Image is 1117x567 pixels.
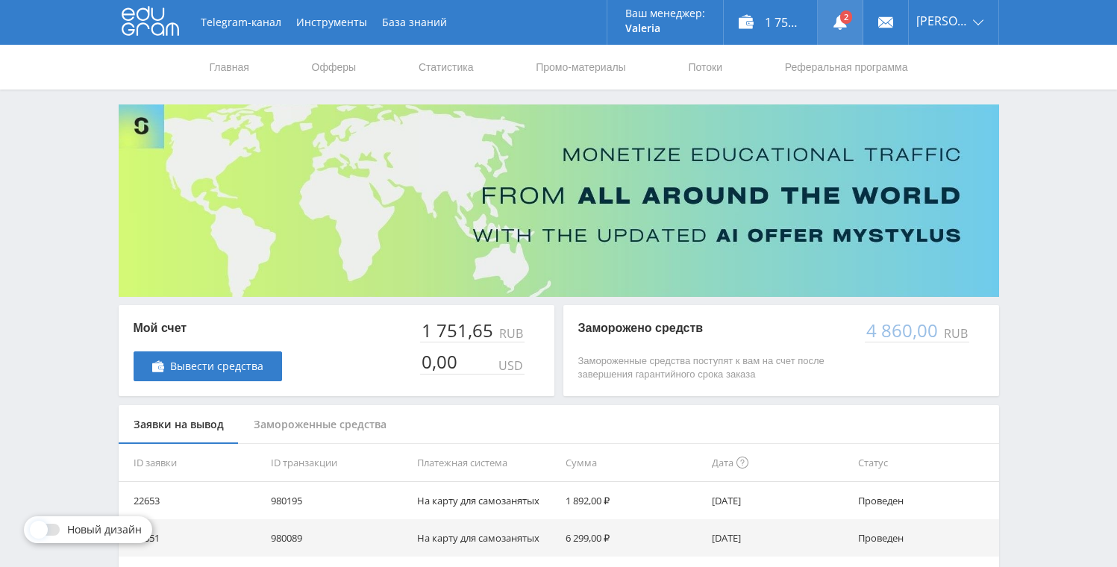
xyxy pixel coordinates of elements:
a: Статистика [417,45,475,90]
img: Banner [119,104,999,297]
p: Ваш менеджер: [625,7,705,19]
th: Платежная система [411,444,560,482]
a: Реферальная программа [783,45,910,90]
td: [DATE] [706,482,852,519]
a: Главная [208,45,251,90]
p: Мой счет [134,320,282,336]
span: [PERSON_NAME] [916,15,969,27]
td: 22651 [119,519,265,557]
a: Промо-материалы [534,45,627,90]
span: Новый дизайн [67,524,142,536]
div: 0,00 [420,351,460,372]
p: Заморожено средств [578,320,850,336]
td: [DATE] [706,519,852,557]
th: ID транзакции [265,444,411,482]
div: Заявки на вывод [119,405,239,445]
td: 980195 [265,482,411,519]
div: RUB [941,327,969,340]
td: 980089 [265,519,411,557]
div: 1 751,65 [420,320,496,341]
a: Офферы [310,45,358,90]
th: Дата [706,444,852,482]
td: 22653 [119,482,265,519]
th: Статус [852,444,998,482]
th: ID заявки [119,444,265,482]
p: Valeria [625,22,705,34]
span: Вывести средства [170,360,263,372]
td: Проведен [852,519,998,557]
th: Сумма [560,444,706,482]
p: Замороженные средства поступят к вам на счет после завершения гарантийного срока заказа [578,354,850,381]
div: Замороженные средства [239,405,401,445]
td: 6 299,00 ₽ [560,519,706,557]
td: На карту для самозанятых [411,519,560,557]
div: USD [495,359,525,372]
td: 1 892,00 ₽ [560,482,706,519]
td: Проведен [852,482,998,519]
div: RUB [496,327,525,340]
a: Потоки [686,45,724,90]
td: На карту для самозанятых [411,482,560,519]
div: 4 860,00 [865,320,941,341]
a: Вывести средства [134,351,282,381]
